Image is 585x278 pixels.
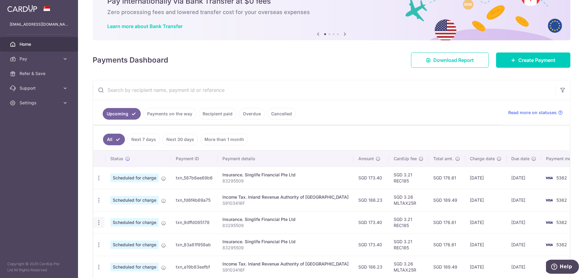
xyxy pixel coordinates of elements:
[389,167,428,189] td: SGD 3.21 REC185
[353,211,389,233] td: SGD 173.40
[506,167,541,189] td: [DATE]
[556,242,567,247] span: 5362
[7,5,37,12] img: CardUp
[543,263,555,271] img: Bank Card
[19,56,60,62] span: Pay
[267,108,296,120] a: Cancelled
[543,174,555,182] img: Bank Card
[19,100,60,106] span: Settings
[433,56,474,64] span: Download Report
[171,211,218,233] td: txn_9dffd085178
[508,110,563,116] a: Read more on statuses
[428,233,465,256] td: SGD 176.61
[506,233,541,256] td: [DATE]
[222,222,349,229] p: 83295509
[389,233,428,256] td: SGD 3.21 REC185
[222,194,349,200] div: Income Tax. Inland Revenue Authority of [GEOGRAPHIC_DATA]
[222,239,349,245] div: Insurance. Singlife Financial Pte Ltd
[171,256,218,278] td: txn_e19b83eefbf
[556,220,567,225] span: 5362
[162,134,198,145] a: Next 30 days
[19,70,60,77] span: Refer & Save
[110,240,159,249] span: Scheduled for charge
[465,189,506,211] td: [DATE]
[394,156,417,162] span: CardUp fee
[358,156,374,162] span: Amount
[428,211,465,233] td: SGD 176.61
[353,233,389,256] td: SGD 173.40
[93,55,168,66] h4: Payments Dashboard
[465,256,506,278] td: [DATE]
[511,156,530,162] span: Due date
[428,256,465,278] td: SGD 189.49
[93,80,555,100] input: Search by recipient name, payment id or reference
[143,108,196,120] a: Payments on the way
[389,211,428,233] td: SGD 3.21 REC185
[506,189,541,211] td: [DATE]
[508,110,557,116] span: Read more on statuses
[110,196,159,204] span: Scheduled for charge
[428,189,465,211] td: SGD 189.49
[218,151,353,167] th: Payment details
[10,21,68,27] p: [EMAIL_ADDRESS][DOMAIN_NAME]
[506,256,541,278] td: [DATE]
[556,175,567,180] span: 5362
[470,156,495,162] span: Charge date
[465,233,506,256] td: [DATE]
[239,108,265,120] a: Overdue
[171,151,218,167] th: Payment ID
[389,189,428,211] td: SGD 3.26 MLTAX25R
[107,9,556,16] h6: Zero processing fees and lowered transfer cost for your overseas expenses
[496,52,570,68] a: Create Payment
[353,167,389,189] td: SGD 173.40
[222,267,349,273] p: S9103416F
[103,134,125,145] a: All
[433,156,453,162] span: Total amt.
[110,156,123,162] span: Status
[107,23,183,29] a: Learn more about Bank Transfer
[110,263,159,271] span: Scheduled for charge
[19,41,60,47] span: Home
[171,189,218,211] td: txn_fd6f4b69a75
[222,261,349,267] div: Income Tax. Inland Revenue Authority of [GEOGRAPHIC_DATA]
[556,197,567,203] span: 5362
[222,172,349,178] div: Insurance. Singlife Financial Pte Ltd
[518,56,555,64] span: Create Payment
[222,216,349,222] div: Insurance. Singlife Financial Pte Ltd
[465,167,506,189] td: [DATE]
[543,197,555,204] img: Bank Card
[222,245,349,251] p: 83295509
[546,260,579,275] iframe: Opens a widget where you can find more information
[353,256,389,278] td: SGD 186.23
[353,189,389,211] td: SGD 186.23
[389,256,428,278] td: SGD 3.26 MLTAX25R
[222,200,349,206] p: S9103416F
[110,218,159,227] span: Scheduled for charge
[171,167,218,189] td: txn_587b6ee69b6
[506,211,541,233] td: [DATE]
[14,4,26,10] span: Help
[200,134,248,145] a: More than 1 month
[411,52,489,68] a: Download Report
[171,233,218,256] td: txn_83a81f958ab
[543,219,555,226] img: Bank Card
[110,174,159,182] span: Scheduled for charge
[199,108,236,120] a: Recipient paid
[465,211,506,233] td: [DATE]
[428,167,465,189] td: SGD 176.61
[222,178,349,184] p: 83295509
[127,134,160,145] a: Next 7 days
[103,108,141,120] a: Upcoming
[19,85,60,91] span: Support
[543,241,555,248] img: Bank Card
